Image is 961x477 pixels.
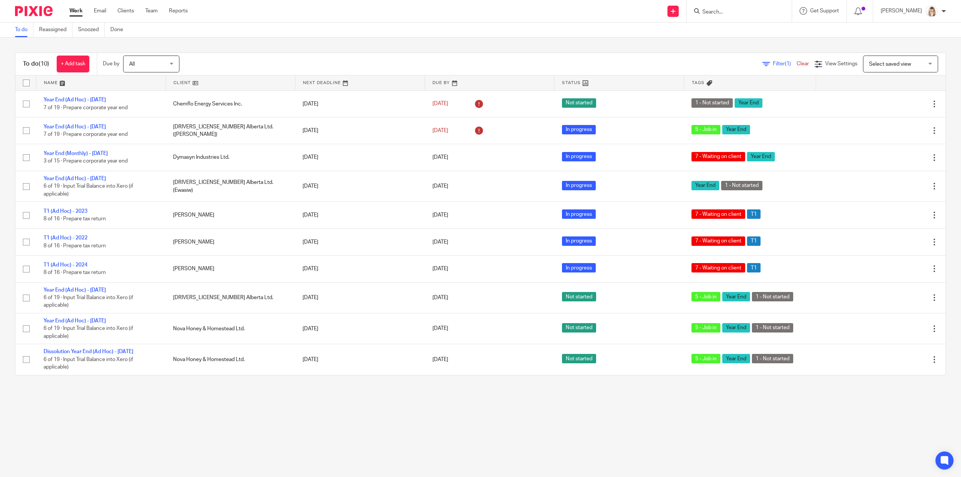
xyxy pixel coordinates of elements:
[691,209,745,219] span: 7 - Waiting on client
[295,117,425,144] td: [DATE]
[117,7,134,15] a: Clients
[747,152,775,161] span: Year End
[166,117,295,144] td: [DRIVERS_LICENSE_NUMBER] Alberta Ltd. ([PERSON_NAME])
[752,292,793,301] span: 1 - Not started
[721,181,762,190] span: 1 - Not started
[722,125,750,134] span: Year End
[166,171,295,202] td: [DRIVERS_LICENSE_NUMBER] Alberta Ltd. (Ewasiw)
[44,326,133,339] span: 6 of 19 · Input Trial Balance into Xero (if applicable)
[747,236,761,246] span: T1
[44,262,87,268] a: T1 (Ad Hoc) - 2024
[78,23,105,37] a: Snoozed
[747,263,761,272] span: T1
[44,235,87,241] a: T1 (Ad Hoc) - 2022
[295,144,425,171] td: [DATE]
[295,171,425,202] td: [DATE]
[44,270,106,275] span: 8 of 16 · Prepare tax return
[562,263,596,272] span: In progress
[722,323,750,333] span: Year End
[691,323,720,333] span: 5 - Job in
[44,151,108,156] a: Year End (Monthly) - [DATE]
[691,98,733,108] span: 1 - Not started
[881,7,922,15] p: [PERSON_NAME]
[23,60,49,68] h1: To do
[702,9,769,16] input: Search
[691,354,720,363] span: 5 - Job in
[432,295,448,300] span: [DATE]
[110,23,129,37] a: Done
[562,236,596,246] span: In progress
[44,357,133,370] span: 6 of 19 · Input Trial Balance into Xero (if applicable)
[295,344,425,375] td: [DATE]
[692,81,705,85] span: Tags
[722,292,750,301] span: Year End
[39,23,72,37] a: Reassigned
[691,152,745,161] span: 7 - Waiting on client
[44,209,87,214] a: T1 (Ad Hoc) - 2023
[69,7,83,15] a: Work
[797,61,809,66] a: Clear
[44,287,106,293] a: Year End (Ad Hoc) - [DATE]
[432,239,448,245] span: [DATE]
[129,62,135,67] span: All
[752,323,793,333] span: 1 - Not started
[926,5,938,17] img: Tayler%20Headshot%20Compressed%20Resized%202.jpg
[44,159,128,164] span: 3 of 15 · Prepare corporate year end
[869,62,911,67] span: Select saved view
[39,61,49,67] span: (10)
[691,292,720,301] span: 5 - Job in
[295,90,425,117] td: [DATE]
[15,6,53,16] img: Pixie
[747,209,761,219] span: T1
[722,354,750,363] span: Year End
[295,202,425,229] td: [DATE]
[44,176,106,181] a: Year End (Ad Hoc) - [DATE]
[432,212,448,218] span: [DATE]
[562,125,596,134] span: In progress
[562,98,596,108] span: Not started
[562,292,596,301] span: Not started
[44,124,106,129] a: Year End (Ad Hoc) - [DATE]
[44,295,133,308] span: 6 of 19 · Input Trial Balance into Xero (if applicable)
[562,209,596,219] span: In progress
[432,326,448,331] span: [DATE]
[752,354,793,363] span: 1 - Not started
[691,263,745,272] span: 7 - Waiting on client
[44,97,106,102] a: Year End (Ad Hoc) - [DATE]
[295,256,425,282] td: [DATE]
[735,98,762,108] span: Year End
[810,8,839,14] span: Get Support
[166,144,295,171] td: Dymasyn Industries Ltd.
[166,256,295,282] td: [PERSON_NAME]
[562,323,596,333] span: Not started
[295,229,425,255] td: [DATE]
[562,181,596,190] span: In progress
[432,357,448,362] span: [DATE]
[166,202,295,229] td: [PERSON_NAME]
[44,132,128,137] span: 7 of 19 · Prepare corporate year end
[166,282,295,313] td: [DRIVERS_LICENSE_NUMBER] Alberta Ltd.
[44,243,106,248] span: 8 of 16 · Prepare tax return
[295,282,425,313] td: [DATE]
[57,56,89,72] a: + Add task
[562,354,596,363] span: Not started
[432,266,448,271] span: [DATE]
[691,181,719,190] span: Year End
[562,152,596,161] span: In progress
[691,125,720,134] span: 5 - Job in
[432,128,448,133] span: [DATE]
[166,229,295,255] td: [PERSON_NAME]
[44,349,133,354] a: Dissolution Year End (Ad Hoc) - [DATE]
[825,61,857,66] span: View Settings
[44,217,106,222] span: 8 of 16 · Prepare tax return
[785,61,791,66] span: (1)
[432,101,448,107] span: [DATE]
[773,61,797,66] span: Filter
[169,7,188,15] a: Reports
[432,184,448,189] span: [DATE]
[15,23,33,37] a: To do
[103,60,119,68] p: Due by
[44,318,106,324] a: Year End (Ad Hoc) - [DATE]
[166,313,295,344] td: Nova Honey & Homestead Ltd.
[44,184,133,197] span: 6 of 19 · Input Trial Balance into Xero (if applicable)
